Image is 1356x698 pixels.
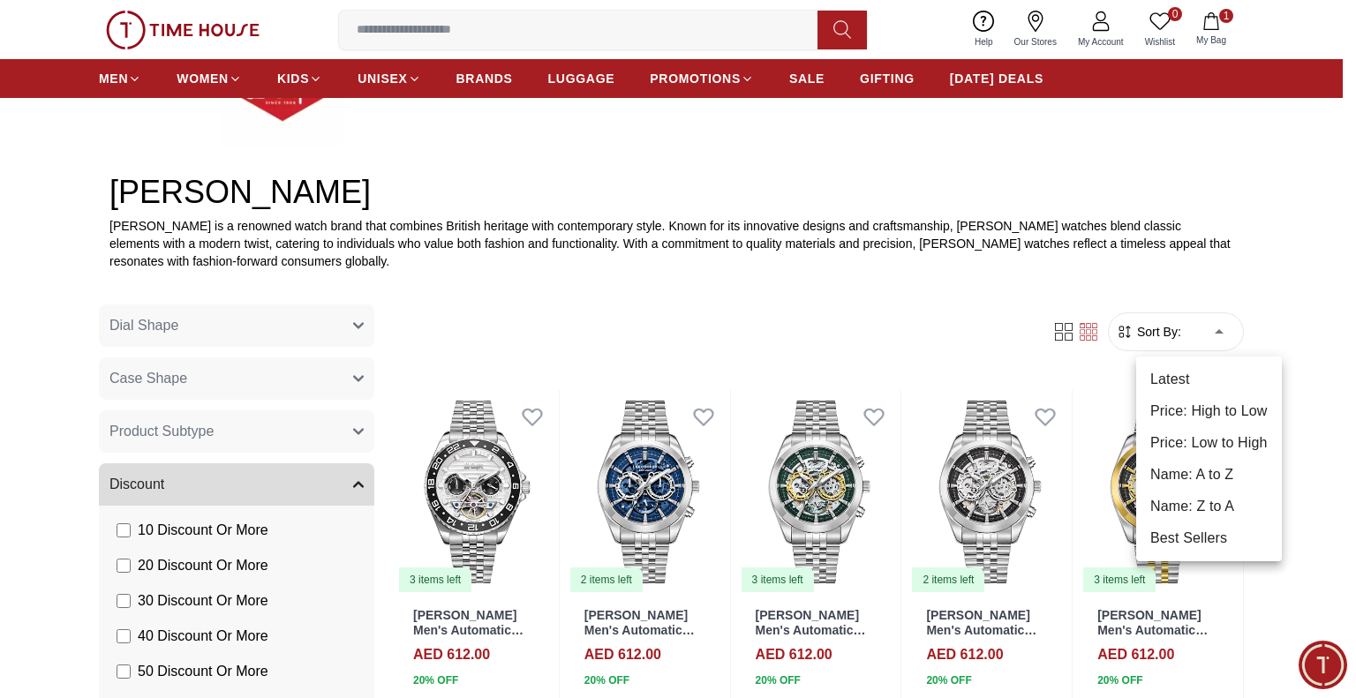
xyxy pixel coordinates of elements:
li: Best Sellers [1136,522,1282,554]
li: Price: Low to High [1136,427,1282,459]
div: Chat Widget [1299,641,1347,689]
li: Name: A to Z [1136,459,1282,491]
li: Name: Z to A [1136,491,1282,522]
li: Price: High to Low [1136,395,1282,427]
li: Latest [1136,364,1282,395]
